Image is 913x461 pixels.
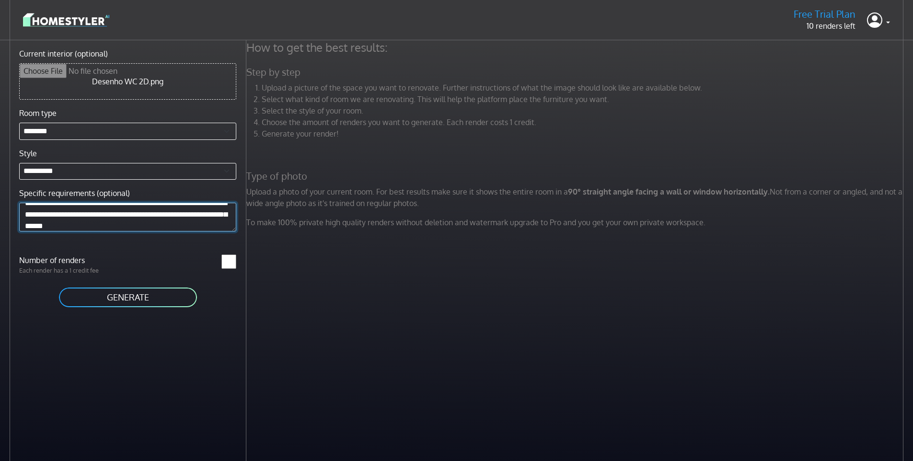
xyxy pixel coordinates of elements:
[19,48,108,59] label: Current interior (optional)
[58,287,198,308] button: GENERATE
[13,266,128,275] p: Each render has a 1 credit fee
[19,107,57,119] label: Room type
[241,186,912,209] p: Upload a photo of your current room. For best results make sure it shows the entire room in a Not...
[794,20,855,32] p: 10 renders left
[241,170,912,182] h5: Type of photo
[23,12,109,28] img: logo-3de290ba35641baa71223ecac5eacb59cb85b4c7fdf211dc9aaecaaee71ea2f8.svg
[262,82,906,93] li: Upload a picture of the space you want to renovate. Further instructions of what the image should...
[262,93,906,105] li: Select what kind of room we are renovating. This will help the platform place the furniture you w...
[13,254,128,266] label: Number of renders
[19,148,37,159] label: Style
[262,128,906,139] li: Generate your render!
[568,187,770,196] strong: 90° straight angle facing a wall or window horizontally.
[19,187,130,199] label: Specific requirements (optional)
[241,66,912,78] h5: Step by step
[262,116,906,128] li: Choose the amount of renders you want to generate. Each render costs 1 credit.
[241,40,912,55] h4: How to get the best results:
[262,105,906,116] li: Select the style of your room.
[794,8,855,20] h5: Free Trial Plan
[241,217,912,228] p: To make 100% private high quality renders without deletion and watermark upgrade to Pro and you g...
